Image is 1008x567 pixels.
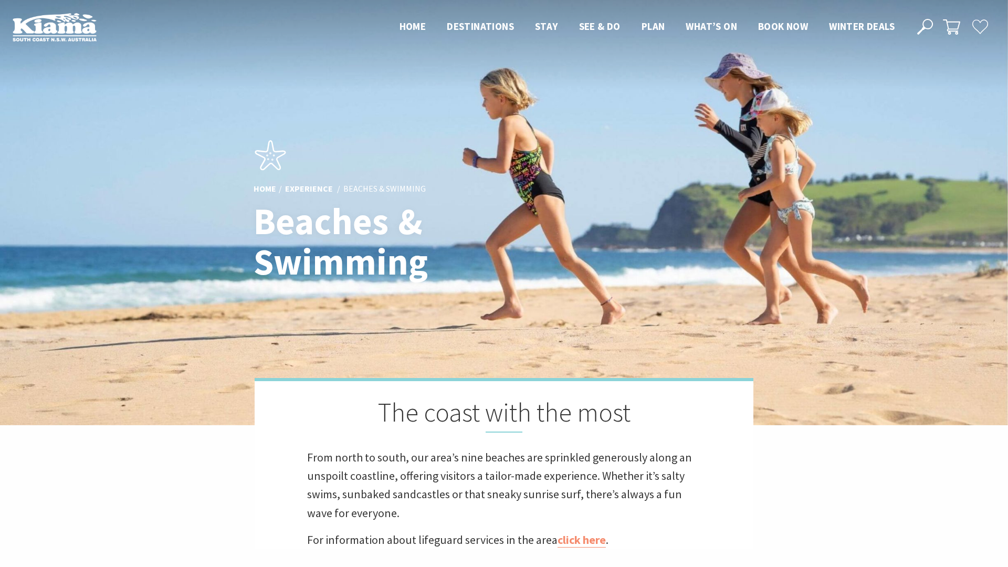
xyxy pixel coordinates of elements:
[829,20,895,33] span: Winter Deals
[285,184,333,195] a: Experience
[758,20,808,33] span: Book now
[389,18,905,36] nav: Main Menu
[343,183,426,196] li: Beaches & Swimming
[579,20,621,33] span: See & Do
[447,20,514,33] span: Destinations
[400,20,426,33] span: Home
[13,13,97,41] img: Kiama Logo
[254,184,276,195] a: Home
[642,20,665,33] span: Plan
[558,532,606,548] a: click here
[254,202,550,282] h1: Beaches & Swimming
[307,448,701,522] p: From north to south, our area’s nine beaches are sprinkled generously along an unspoilt coastline...
[686,20,737,33] span: What’s On
[535,20,558,33] span: Stay
[307,397,701,433] h2: The coast with the most
[307,531,701,549] p: For information about lifeguard services in the area .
